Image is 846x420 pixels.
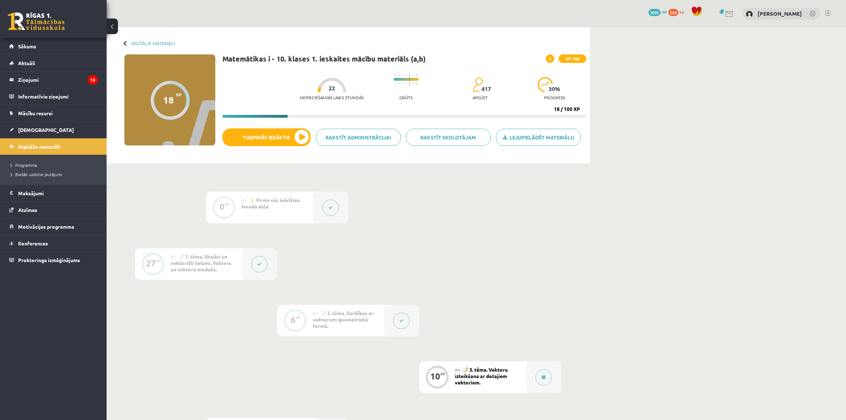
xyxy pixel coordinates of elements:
[9,55,98,71] a: Aktuāli
[679,9,684,15] span: xp
[222,128,311,146] button: Turpināt iesākto
[222,54,426,63] h1: Matemātikas i - 10. klases 1. ieskaites mācību materiāls (a,b)
[409,73,410,86] img: icon-long-line-d9ea69661e0d244f92f715978eff75569469978d946b2353a9bb055b3ed8787d.svg
[300,95,363,100] p: Nepieciešamais laiks stundās
[171,254,176,260] span: #2
[163,95,174,105] div: 18
[18,207,37,213] span: Atzīmes
[18,110,53,116] span: Mācību resursi
[473,77,483,92] img: students-c634bb4e5e11cddfef0936a35e636f08e4e9abd3cc4e673bd6f9a4125e45ecb1.svg
[473,95,488,100] p: apgūst
[291,317,296,323] div: 6
[549,86,561,92] span: 30 %
[9,235,98,251] a: Konferences
[18,223,74,230] span: Motivācijas programma
[9,122,98,138] a: [DEMOGRAPHIC_DATA]
[313,310,318,316] span: #3
[430,373,440,379] div: 10
[559,54,586,63] span: XP 100
[131,41,175,46] a: Digitālie materiāli
[18,240,48,246] span: Konferences
[9,38,98,54] a: Sākums
[402,74,403,76] img: icon-short-line-57e1e144782c952c97e751825c79c345078a6d821885a25fce030b3d8c18986b.svg
[395,83,396,84] img: icon-short-line-57e1e144782c952c97e751825c79c345078a6d821885a25fce030b3d8c18986b.svg
[225,202,230,206] div: XP
[9,252,98,268] a: Proktoringa izmēģinājums
[146,260,156,266] div: 27
[402,83,403,84] img: icon-short-line-57e1e144782c952c97e751825c79c345078a6d821885a25fce030b3d8c18986b.svg
[746,11,753,18] img: Agnese Krūmiņa
[399,95,413,100] p: Grūts
[242,197,301,209] span: 💡 Pirms sāc mācīties. Ievada daļa.
[18,143,60,150] span: Digitālie materiāli
[413,74,414,76] img: icon-short-line-57e1e144782c952c97e751825c79c345078a6d821885a25fce030b3d8c18986b.svg
[329,85,335,91] span: 22
[313,310,373,329] span: 📝 2. tēma. Darbības ar vektoriem ģeometriskā formā.
[413,83,414,84] img: icon-short-line-57e1e144782c952c97e751825c79c345078a6d821885a25fce030b3d8c18986b.svg
[9,218,98,235] a: Motivācijas programma
[648,9,667,15] a: 3095 mP
[88,75,98,85] i: 15
[8,12,65,30] a: Rīgas 1. Tālmācības vidusskola
[316,129,401,146] a: Rakstīt administrācijai
[9,88,98,105] a: Informatīvie ziņojumi
[416,74,417,76] img: icon-short-line-57e1e144782c952c97e751825c79c345078a6d821885a25fce030b3d8c18986b.svg
[176,92,182,97] span: XP
[758,10,802,17] a: [PERSON_NAME]
[11,162,99,168] a: Programma
[18,71,98,88] legend: Ziņojumi
[455,366,508,386] span: 📝 3. tēma. Vektoru izteikšana ar dotajiem vektoriem.
[455,367,460,373] span: #4
[18,43,36,49] span: Sākums
[668,9,688,15] a: 524 xp
[9,105,98,121] a: Mācību resursi
[9,185,98,201] a: Maksājumi
[496,129,581,146] a: Lejupielādēt materiālu
[18,127,74,133] span: [DEMOGRAPHIC_DATA]
[18,257,80,263] span: Proktoringa izmēģinājums
[662,9,667,15] span: mP
[9,202,98,218] a: Atzīmes
[538,77,553,92] img: icon-progress-161ccf0a02000e728c5f80fcf4c31c7af3da0e1684b2b1d7c360e028c24a22f1.svg
[416,83,417,84] img: icon-short-line-57e1e144782c952c97e751825c79c345078a6d821885a25fce030b3d8c18986b.svg
[171,253,231,272] span: 📝 1. tēma. Skalāri un vektoriāli lielumi. Vektors un vektora modulis.
[544,95,565,100] p: progress
[18,60,35,66] span: Aktuāli
[395,74,396,76] img: icon-short-line-57e1e144782c952c97e751825c79c345078a6d821885a25fce030b3d8c18986b.svg
[9,71,98,88] a: Ziņojumi15
[406,129,491,146] a: Rakstīt skolotājam
[648,9,661,16] span: 3095
[156,259,161,263] div: XP
[11,162,37,168] span: Programma
[668,9,678,16] span: 524
[18,88,98,105] legend: Informatīvie ziņojumi
[481,86,491,92] span: 417
[440,372,445,376] div: XP
[11,171,62,177] span: Biežāk uzdotie jautājumi
[296,315,301,319] div: XP
[9,138,98,155] a: Digitālie materiāli
[18,185,98,201] legend: Maksājumi
[11,171,99,177] a: Biežāk uzdotie jautājumi
[220,203,225,210] div: 0
[242,197,247,203] span: #1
